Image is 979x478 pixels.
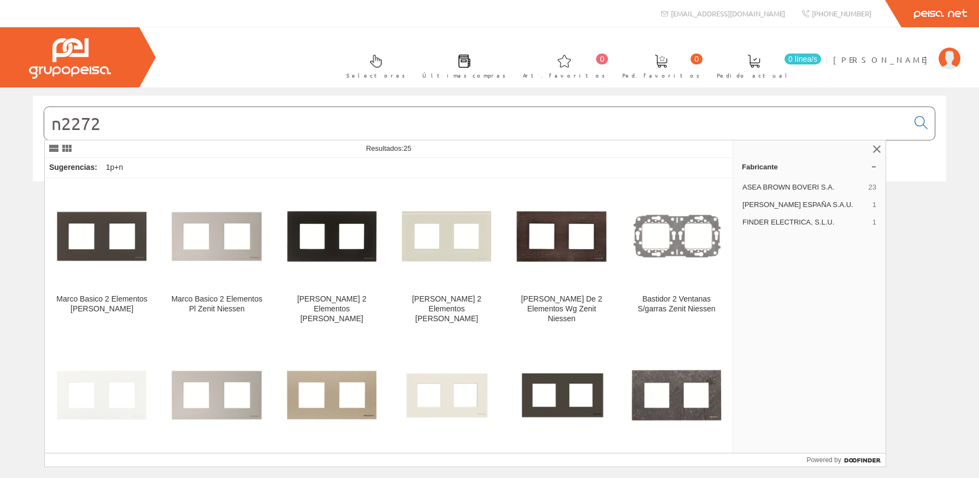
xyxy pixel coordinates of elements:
[54,294,150,314] div: Marco Basico 2 Elementos [PERSON_NAME]
[404,144,411,152] span: 25
[45,160,99,175] div: Sugerencias:
[398,188,495,285] img: Marco 2 Elementos Zenit Niessen
[523,70,605,81] span: Art. favoritos
[160,179,274,337] a: Marco Basico 2 Elementos Pl Zenit Niessen Marco Basico 2 Elementos Pl Zenit Niessen
[335,45,411,85] a: Selectores
[284,347,380,444] img: Marco 2 Ventanas Zenit Niessen
[872,217,876,227] span: 1
[168,188,265,285] img: Marco Basico 2 Elementos Pl Zenit Niessen
[366,144,411,152] span: Resultados:
[833,54,933,65] span: [PERSON_NAME]
[29,38,111,79] img: Grupo Peisa
[45,179,159,337] a: Marco Basico 2 Elementos Zenit Niessen Marco Basico 2 Elementos [PERSON_NAME]
[812,9,871,18] span: [PHONE_NUMBER]
[833,45,960,56] a: [PERSON_NAME]
[622,70,700,81] span: Ped. favoritos
[742,217,868,227] span: FINDER ELECTRICA, S.L.U.
[284,294,380,324] div: [PERSON_NAME] 2 Elementos [PERSON_NAME]
[54,347,150,444] img: Marco Basico 2 Ventanas Zenit Niessen
[806,455,841,465] span: Powered by
[806,453,886,467] a: Powered by
[596,54,608,64] span: 0
[284,188,380,285] img: Marco 2 Elementos Zenit Niessen
[33,195,946,204] div: © Grupo Peisa
[785,54,821,64] span: 0 línea/s
[671,9,785,18] span: [EMAIL_ADDRESS][DOMAIN_NAME]
[275,179,389,337] a: Marco 2 Elementos Zenit Niessen [PERSON_NAME] 2 Elementos [PERSON_NAME]
[102,158,128,178] div: 1p+n
[390,179,504,337] a: Marco 2 Elementos Zenit Niessen [PERSON_NAME] 2 Elementos [PERSON_NAME]
[733,158,886,175] a: Fabricante
[513,294,610,324] div: [PERSON_NAME] De 2 Elementos Wg Zenit Niessen
[717,70,791,81] span: Pedido actual
[504,179,618,337] a: Marco De 2 Elementos Wg Zenit Niessen [PERSON_NAME] De 2 Elementos Wg Zenit Niessen
[398,294,495,324] div: [PERSON_NAME] 2 Elementos [PERSON_NAME]
[628,188,725,285] img: Bastidor 2 Ventanas S/garras Zenit Niessen
[872,200,876,210] span: 1
[54,188,150,285] img: Marco Basico 2 Elementos Zenit Niessen
[168,347,265,444] img: Marco 2 Ventanas Zenit Niessen
[620,179,734,337] a: Bastidor 2 Ventanas S/garras Zenit Niessen Bastidor 2 Ventanas S/garras Zenit Niessen
[628,294,725,314] div: Bastidor 2 Ventanas S/garras Zenit Niessen
[398,347,495,444] img: Marco 2 Ventanas Zenit Niessen
[628,347,725,444] img: Marco De 2 Elementos Zenit Niessen
[869,182,876,192] span: 23
[346,70,405,81] span: Selectores
[742,200,868,210] span: [PERSON_NAME] ESPAÑA S.A.U.
[742,182,864,192] span: ASEA BROWN BOVERI S.A.
[411,45,511,85] a: Últimas compras
[44,107,908,140] input: Buscar...
[691,54,703,64] span: 0
[168,294,265,314] div: Marco Basico 2 Elementos Pl Zenit Niessen
[422,70,506,81] span: Últimas compras
[513,347,610,444] img: Marco 2 Ventanas Zenit Niessen
[513,188,610,285] img: Marco De 2 Elementos Wg Zenit Niessen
